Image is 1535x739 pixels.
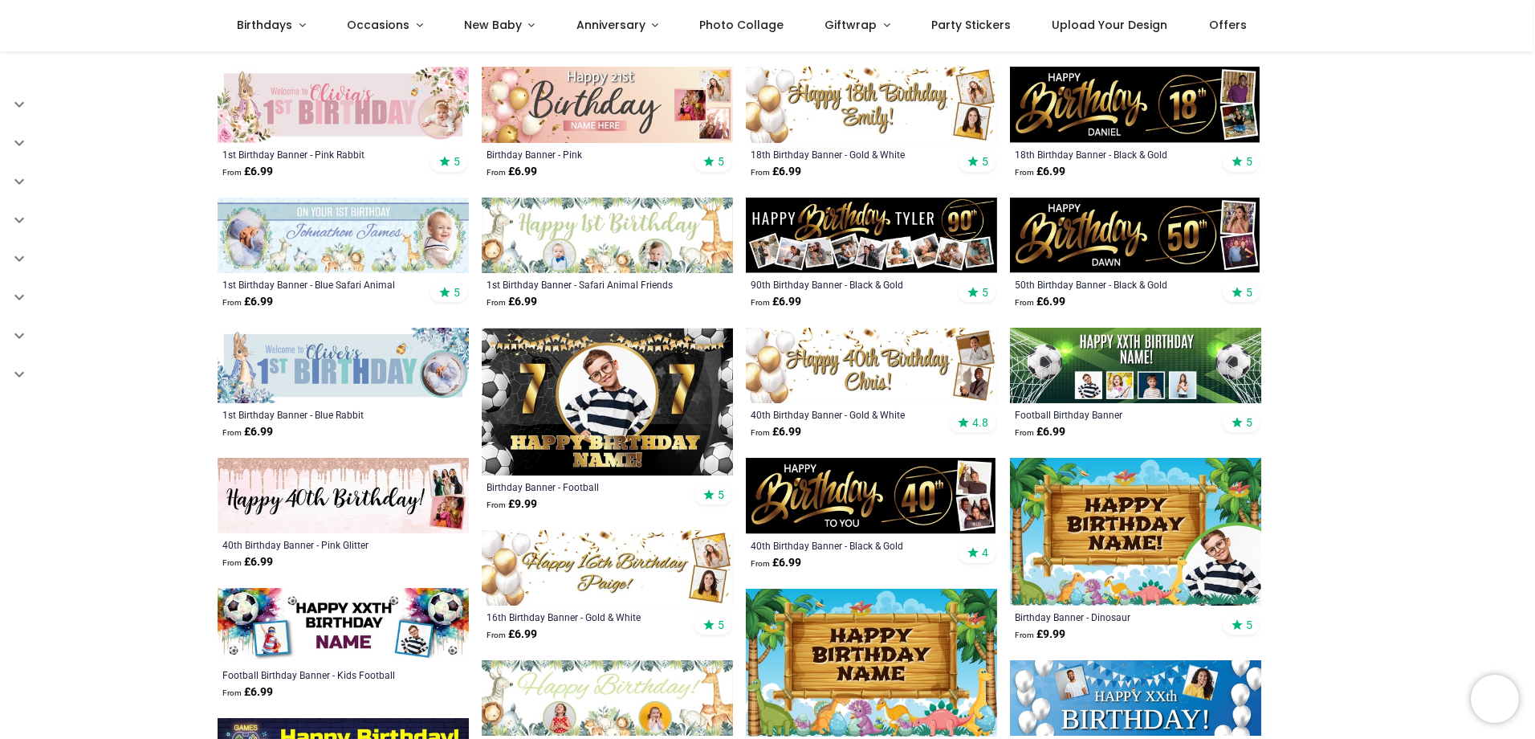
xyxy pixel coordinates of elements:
strong: £ 6.99 [1015,294,1065,310]
img: Personalised Football Birthday Banner - Kids Football Goal- Custom Text & 4 Photos [1010,328,1261,403]
a: 40th Birthday Banner - Gold & White Balloons [751,408,944,421]
span: From [487,631,506,639]
span: Upload Your Design [1052,17,1167,33]
a: Birthday Banner - Dinosaur [1015,610,1208,623]
img: Personalised Happy 1st Birthday Banner - Safari Animal Friends - 2 Photo Upload [482,198,733,273]
span: From [487,500,506,509]
span: Offers [1209,17,1247,33]
a: Football Birthday Banner [1015,408,1208,421]
img: Personalised Happy Birthday Banner - Blue & White - Custom Age & 2 Photo Upload [1010,660,1261,736]
span: 5 [1246,618,1252,632]
strong: £ 6.99 [751,294,801,310]
span: 5 [1246,154,1252,169]
img: Personalised Happy 90th Birthday Banner - Black & Gold - Custom Name & 9 Photo Upload [746,198,997,274]
strong: £ 6.99 [222,294,273,310]
strong: £ 9.99 [487,496,537,512]
a: Football Birthday Banner - Kids Football Party [222,668,416,681]
span: 4.8 [972,415,988,430]
span: From [487,168,506,177]
img: Personalised Happy 1st Birthday Banner - Blue Rabbit - Custom Name & 1 Photo Upload [218,328,469,403]
span: 5 [454,285,460,300]
a: 90th Birthday Banner - Black & Gold [751,278,944,291]
img: Personalised Birthday Backdrop Banner - Football - Add Text & 1 Photo [482,328,733,476]
span: From [222,168,242,177]
img: Personalised Happy 18th Birthday Banner - Gold & White Balloons - 2 Photo Upload [746,67,997,142]
a: 1st Birthday Banner - Pink Rabbit [222,148,416,161]
span: From [751,168,770,177]
iframe: Brevo live chat [1471,675,1519,723]
span: 5 [454,154,460,169]
strong: £ 6.99 [487,294,537,310]
img: Personalised Happy 1st Birthday Banner - Pink Rabbit - Custom Name & 1 Photo Upload [218,67,469,143]
img: Personalised Happy 18th Birthday Banner - Black & Gold - Custom Name & 2 Photo Upload [1010,67,1261,142]
strong: £ 6.99 [222,164,273,180]
strong: £ 6.99 [487,627,537,643]
span: 5 [1246,415,1252,430]
a: Birthday Banner - Pink [487,148,680,161]
span: 5 [718,154,724,169]
strong: £ 6.99 [1015,164,1065,180]
span: From [751,298,770,307]
strong: £ 6.99 [751,424,801,440]
img: Personalised Happy Birthday Banner - Safari Animal Friends Childrens - 2 Photo Upload [482,660,733,736]
span: Party Stickers [931,17,1011,33]
div: 40th Birthday Banner - Black & Gold [751,539,944,552]
strong: £ 6.99 [222,554,273,570]
strong: £ 6.99 [751,164,801,180]
div: 18th Birthday Banner - Gold & White Balloons [751,148,944,161]
strong: £ 9.99 [1015,627,1065,643]
a: 50th Birthday Banner - Black & Gold [1015,278,1208,291]
strong: £ 6.99 [751,555,801,571]
a: 16th Birthday Banner - Gold & White Balloons [487,610,680,623]
span: 5 [1246,285,1252,300]
span: Birthdays [237,17,292,33]
img: Personalised 1st Birthday Banner - Blue Safari Animal - Custom Name & 2 Photo Upload [218,198,469,273]
span: 5 [718,488,724,502]
img: Personalised Football Birthday Banner - Kids Football Party - Custom Text & 2 Photos [218,588,469,663]
strong: £ 6.99 [222,424,273,440]
span: From [222,558,242,567]
span: From [1015,298,1034,307]
span: 5 [982,154,988,169]
span: From [1015,428,1034,437]
span: 5 [982,285,988,300]
a: 1st Birthday Banner - Blue Safari Animal [222,278,416,291]
img: Personalised Happy Birthday Banner - Pink - Custom Age, Name & 3 Photo Upload [482,67,733,142]
span: New Baby [464,17,522,33]
span: From [1015,168,1034,177]
span: 5 [718,618,724,632]
a: 40th Birthday Banner - Pink Glitter [222,538,416,551]
span: Occasions [347,17,409,33]
span: From [222,298,242,307]
span: From [487,298,506,307]
a: 1st Birthday Banner - Safari Animal Friends [487,278,680,291]
img: Personalised Happy 16th Birthday Banner - Gold & White Balloons - 2 Photo Upload [482,530,733,606]
img: Personalised Happy 40th Birthday Banner - Gold & White Balloons - 2 Photo Upload [746,328,997,403]
strong: £ 6.99 [1015,424,1065,440]
span: From [1015,631,1034,639]
strong: £ 6.99 [487,164,537,180]
img: Personalised Happy 40th Birthday Banner - Black & Gold - 2 Photo Upload [746,458,997,533]
span: From [222,688,242,697]
a: Birthday Banner - Football [487,480,680,493]
span: 4 [982,545,988,560]
div: 18th Birthday Banner - Black & Gold [1015,148,1208,161]
div: 1st Birthday Banner - Blue Rabbit [222,408,416,421]
img: Personalised Happy 50th Birthday Banner - Black & Gold - 2 Photo Upload [1010,198,1261,273]
span: From [751,559,770,568]
span: Anniversary [576,17,645,33]
span: From [751,428,770,437]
